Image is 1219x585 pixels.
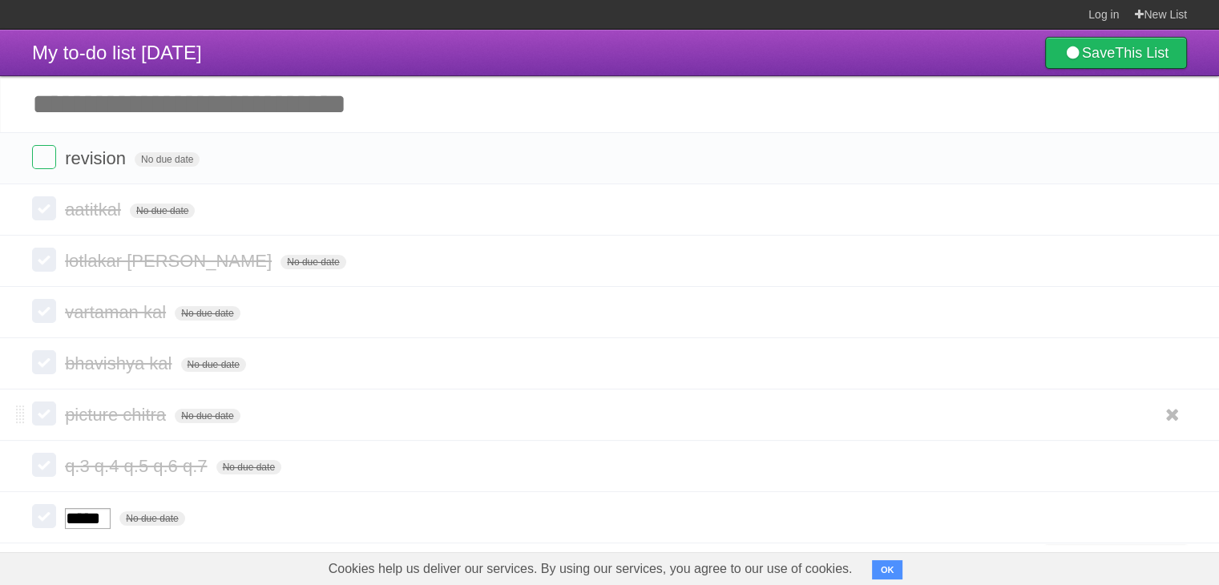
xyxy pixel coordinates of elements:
[32,350,56,374] label: Done
[872,560,903,579] button: OK
[32,196,56,220] label: Done
[32,453,56,477] label: Done
[32,299,56,323] label: Done
[175,306,240,321] span: No due date
[32,504,56,528] label: Done
[135,152,200,167] span: No due date
[65,456,211,476] span: q.3 q.4 q.5 q.6 q.7
[65,302,170,322] span: vartaman kal
[32,248,56,272] label: Done
[1115,45,1169,61] b: This List
[1045,37,1187,69] a: SaveThis List
[65,353,176,373] span: bhavishya kal
[65,148,130,168] span: revision
[65,405,170,425] span: picture chitra
[216,460,281,474] span: No due date
[32,42,202,63] span: My to-do list [DATE]
[130,204,195,218] span: No due date
[65,200,125,220] span: aatitkal
[32,145,56,169] label: Done
[313,553,869,585] span: Cookies help us deliver our services. By using our services, you agree to our use of cookies.
[119,511,184,526] span: No due date
[32,401,56,426] label: Done
[281,255,345,269] span: No due date
[181,357,246,372] span: No due date
[65,251,276,271] span: lotlakar [PERSON_NAME]
[175,409,240,423] span: No due date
